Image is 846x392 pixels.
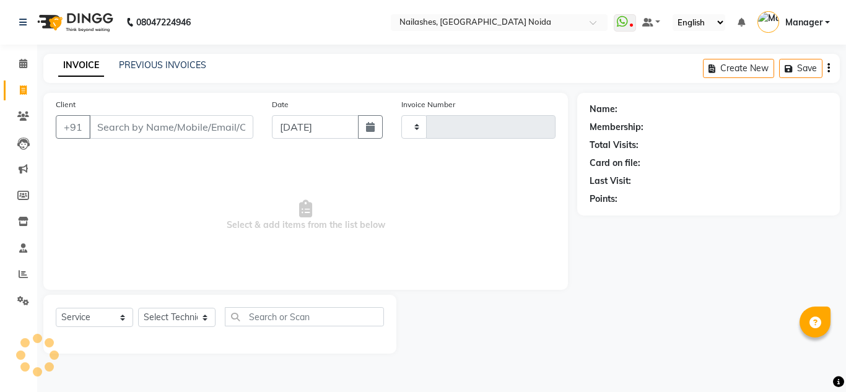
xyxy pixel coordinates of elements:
[58,54,104,77] a: INVOICE
[32,5,116,40] img: logo
[590,139,639,152] div: Total Visits:
[56,99,76,110] label: Client
[703,59,774,78] button: Create New
[590,121,643,134] div: Membership:
[56,115,90,139] button: +91
[757,11,779,33] img: Manager
[590,157,640,170] div: Card on file:
[401,99,455,110] label: Invoice Number
[136,5,191,40] b: 08047224946
[119,59,206,71] a: PREVIOUS INVOICES
[785,16,822,29] span: Manager
[779,59,822,78] button: Save
[590,193,617,206] div: Points:
[272,99,289,110] label: Date
[590,175,631,188] div: Last Visit:
[56,154,556,277] span: Select & add items from the list below
[225,307,384,326] input: Search or Scan
[89,115,253,139] input: Search by Name/Mobile/Email/Code
[590,103,617,116] div: Name:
